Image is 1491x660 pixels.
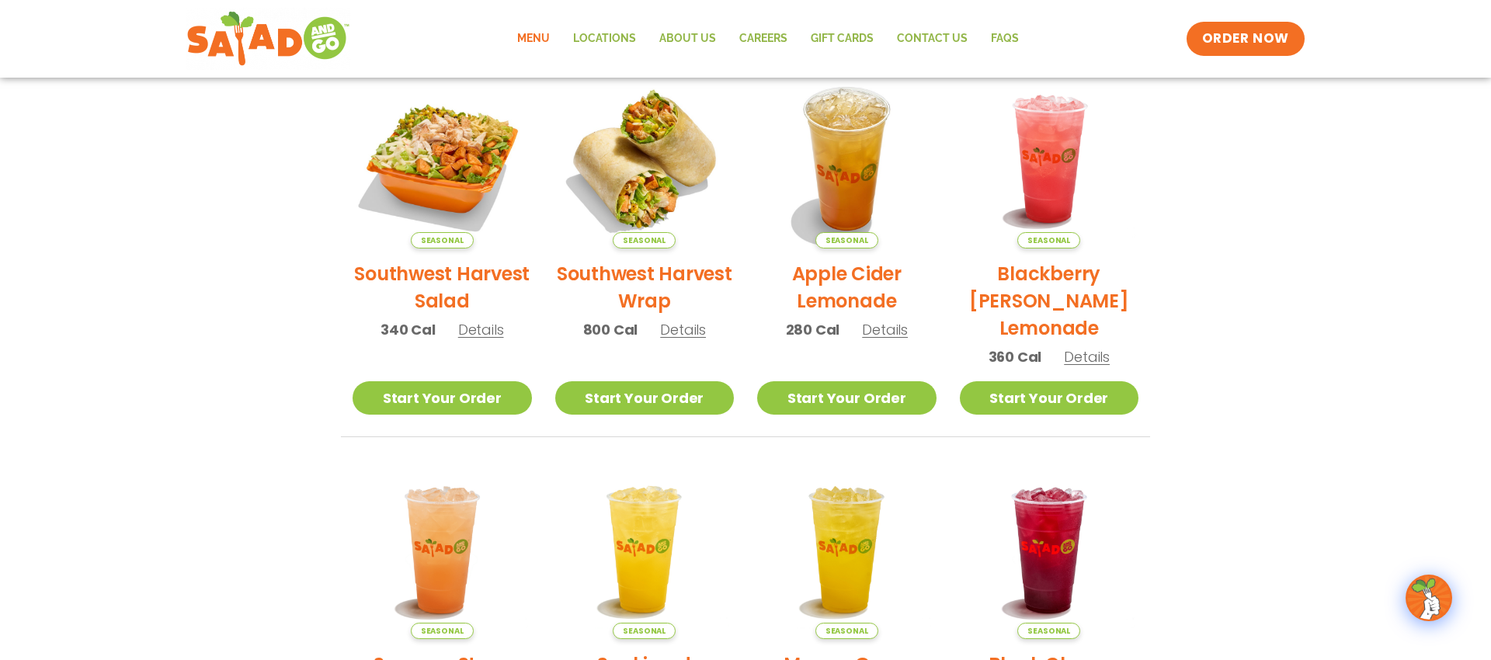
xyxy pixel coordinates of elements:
[960,69,1139,248] img: Product photo for Blackberry Bramble Lemonade
[411,232,474,248] span: Seasonal
[815,623,878,639] span: Seasonal
[353,460,532,640] img: Product photo for Summer Stone Fruit Lemonade
[613,623,676,639] span: Seasonal
[506,21,561,57] a: Menu
[411,623,474,639] span: Seasonal
[583,319,638,340] span: 800 Cal
[353,69,532,248] img: Product photo for Southwest Harvest Salad
[757,260,937,314] h2: Apple Cider Lemonade
[885,21,979,57] a: Contact Us
[555,69,735,248] img: Product photo for Southwest Harvest Wrap
[862,320,908,339] span: Details
[613,232,676,248] span: Seasonal
[960,260,1139,342] h2: Blackberry [PERSON_NAME] Lemonade
[561,21,648,57] a: Locations
[757,381,937,415] a: Start Your Order
[458,320,504,339] span: Details
[1064,347,1110,366] span: Details
[799,21,885,57] a: GIFT CARDS
[555,260,735,314] h2: Southwest Harvest Wrap
[381,319,436,340] span: 340 Cal
[555,381,735,415] a: Start Your Order
[506,21,1030,57] nav: Menu
[960,460,1139,640] img: Product photo for Black Cherry Orchard Lemonade
[648,21,728,57] a: About Us
[1407,576,1451,620] img: wpChatIcon
[815,232,878,248] span: Seasonal
[353,381,532,415] a: Start Your Order
[757,460,937,640] img: Product photo for Mango Grove Lemonade
[979,21,1030,57] a: FAQs
[786,319,840,340] span: 280 Cal
[1202,30,1289,48] span: ORDER NOW
[660,320,706,339] span: Details
[1017,232,1080,248] span: Seasonal
[555,460,735,640] img: Product photo for Sunkissed Yuzu Lemonade
[186,8,350,70] img: new-SAG-logo-768×292
[1017,623,1080,639] span: Seasonal
[757,69,937,248] img: Product photo for Apple Cider Lemonade
[989,346,1042,367] span: 360 Cal
[960,381,1139,415] a: Start Your Order
[728,21,799,57] a: Careers
[353,260,532,314] h2: Southwest Harvest Salad
[1187,22,1305,56] a: ORDER NOW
